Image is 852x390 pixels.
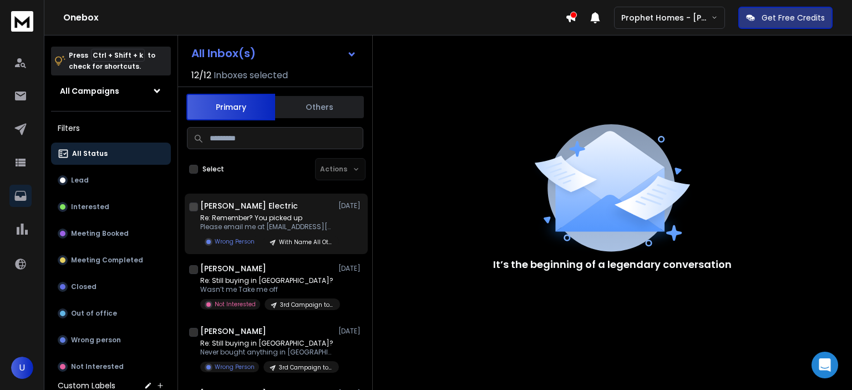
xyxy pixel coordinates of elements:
h1: All Campaigns [60,85,119,97]
h1: [PERSON_NAME] [200,326,266,337]
button: Not Interested [51,356,171,378]
p: [DATE] [338,264,363,273]
h1: [PERSON_NAME] [200,263,266,274]
p: Interested [71,202,109,211]
p: Out of office [71,309,117,318]
button: Closed [51,276,171,298]
h3: Inboxes selected [214,69,288,82]
p: With Name All Other Tabs Last Campaign [279,238,332,246]
p: Lead [71,176,89,185]
button: Meeting Booked [51,222,171,245]
h1: [PERSON_NAME] Electric [200,200,298,211]
button: Primary [186,94,275,120]
p: Re: Still buying in [GEOGRAPHIC_DATA]? [200,276,333,285]
p: Meeting Booked [71,229,129,238]
button: Lead [51,169,171,191]
p: Re: Remember? You picked up [200,214,333,222]
h3: Filters [51,120,171,136]
img: logo [11,11,33,32]
p: Re: Still buying in [GEOGRAPHIC_DATA]? [200,339,333,348]
button: U [11,357,33,379]
button: Others [275,95,364,119]
p: Wrong person [71,336,121,345]
button: Wrong person [51,329,171,351]
p: It’s the beginning of a legendary conversation [493,257,732,272]
p: Prophet Homes - [PERSON_NAME] [621,12,711,23]
h1: Onebox [63,11,565,24]
p: [DATE] [338,201,363,210]
p: [DATE] [338,327,363,336]
p: Closed [71,282,97,291]
p: 3rd Campaign to All Other Tabs [279,363,332,372]
span: Ctrl + Shift + k [91,49,145,62]
p: Wrong Person [215,237,255,246]
p: 3rd Campaign to All Other Tabs [280,301,333,309]
p: Please email me at [EMAIL_ADDRESS][DOMAIN_NAME] [200,222,333,231]
button: All Inbox(s) [182,42,366,64]
p: Not Interested [215,300,256,308]
button: All Status [51,143,171,165]
p: Wrong Person [215,363,255,371]
button: Get Free Credits [738,7,833,29]
div: Open Intercom Messenger [812,352,838,378]
button: Out of office [51,302,171,325]
button: Interested [51,196,171,218]
button: Meeting Completed [51,249,171,271]
label: Select [202,165,224,174]
p: All Status [72,149,108,158]
p: Not Interested [71,362,124,371]
button: All Campaigns [51,80,171,102]
p: Never bought anything in [GEOGRAPHIC_DATA] [200,348,333,357]
p: Meeting Completed [71,256,143,265]
h1: All Inbox(s) [191,48,256,59]
span: 12 / 12 [191,69,211,82]
p: Wasn’t me Take me off [200,285,333,294]
p: Get Free Credits [762,12,825,23]
p: Press to check for shortcuts. [69,50,155,72]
